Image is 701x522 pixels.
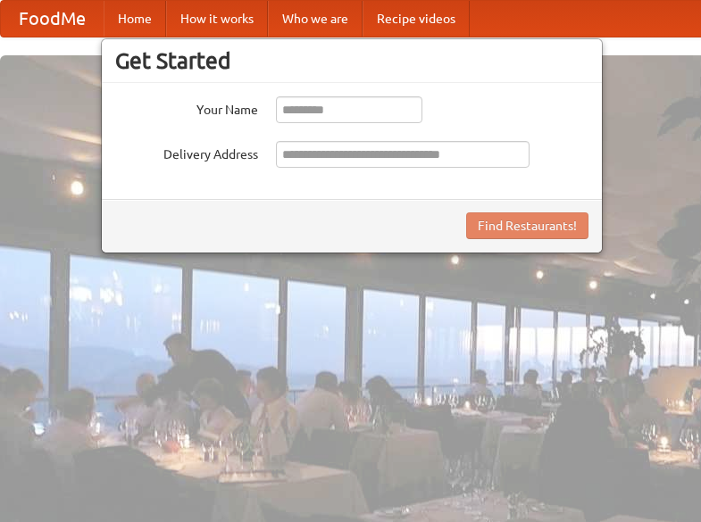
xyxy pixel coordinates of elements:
[363,1,470,37] a: Recipe videos
[115,47,588,74] h3: Get Started
[466,212,588,239] button: Find Restaurants!
[104,1,166,37] a: Home
[1,1,104,37] a: FoodMe
[166,1,268,37] a: How it works
[115,141,258,163] label: Delivery Address
[115,96,258,119] label: Your Name
[268,1,363,37] a: Who we are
